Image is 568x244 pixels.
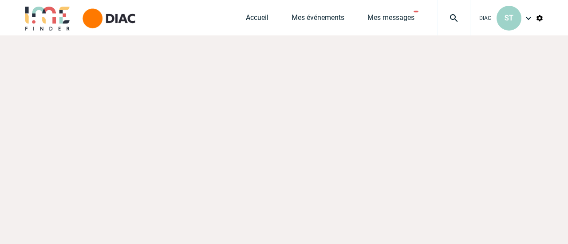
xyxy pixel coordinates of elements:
[292,13,344,26] a: Mes événements
[24,5,71,31] img: IME-Finder
[505,14,513,22] span: ST
[246,13,268,26] a: Accueil
[479,15,491,21] span: DIAC
[367,13,414,26] a: Mes messages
